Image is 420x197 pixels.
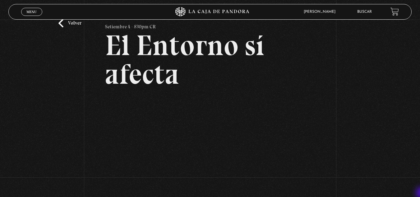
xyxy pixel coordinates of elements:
a: Volver [58,19,81,27]
a: Buscar [357,10,372,14]
p: Setiembre 4 - 830pm CR [105,19,156,31]
span: Cerrar [24,15,39,19]
span: Menu [26,10,37,14]
h2: El Entorno sí afecta [105,31,315,88]
span: [PERSON_NAME] [301,10,342,14]
a: View your shopping cart [390,7,399,16]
